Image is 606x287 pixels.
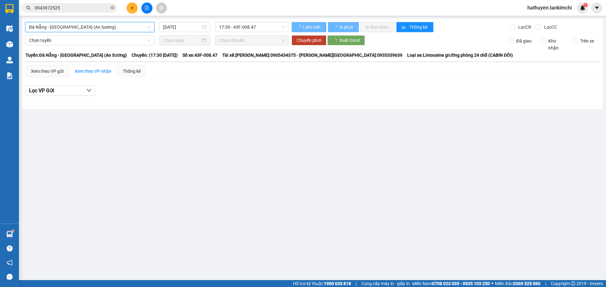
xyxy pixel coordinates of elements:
input: 14/10/2025 [163,24,201,31]
img: icon-new-feature [580,5,585,11]
span: Làm mới [303,24,321,31]
span: Chọn tuyến [29,36,151,45]
span: Lọc CC [542,24,558,31]
strong: 0369 525 060 [513,281,540,286]
span: Thống kê [409,24,428,31]
span: close-circle [110,6,114,9]
span: | [545,280,546,287]
span: Lọc CR [516,24,532,31]
button: caret-down [591,3,602,14]
button: In phơi [328,22,359,32]
button: Chuyển phơi [292,35,326,45]
strong: 1900 633 818 [324,281,351,286]
span: Trên xe [578,37,597,44]
span: caret-down [594,5,600,11]
b: Tuyến: Đà Nẵng - [GEOGRAPHIC_DATA] (An Sương) [26,53,127,58]
button: aim [156,3,167,14]
span: Đà Nẵng - Sài Gòn (An Sương) [29,22,151,32]
span: loading [297,25,302,29]
button: Làm mới [292,22,326,32]
span: ⚪️ [491,282,493,285]
sup: 1 [583,3,588,7]
span: question-circle [7,245,13,251]
button: Lọc VP Gửi [26,86,95,96]
img: warehouse-icon [6,41,13,48]
input: Tìm tên, số ĐT hoặc mã đơn [35,4,109,11]
span: notification [7,260,13,266]
span: loading [333,25,338,29]
span: bar-chart [401,25,407,30]
span: 17:30 - 43F-008.47 [219,22,285,32]
div: Xem theo VP gửi [31,68,63,75]
button: bar-chartThống kê [396,22,433,32]
span: file-add [145,6,149,10]
span: Đã giao [514,37,534,44]
span: down [86,88,92,93]
button: file-add [141,3,152,14]
span: 1 [584,3,586,7]
span: Lọc VP Gửi [29,87,54,95]
img: logo-vxr [5,4,14,14]
span: | [356,280,357,287]
strong: 0708 023 035 - 0935 103 250 [432,281,490,286]
span: copyright [571,281,575,286]
button: Xuất Excel [327,35,365,45]
span: plus [130,6,134,10]
img: warehouse-icon [6,57,13,63]
span: Chuyến: (17:30 [DATE]) [132,52,178,59]
img: warehouse-icon [6,25,13,32]
img: solution-icon [6,72,13,79]
span: Loại xe: Limousine giường phòng 24 chỗ (CABIN ĐÔI) [407,52,513,59]
span: message [7,274,13,280]
span: search [26,6,31,10]
span: hathuyen.tankimchi [522,4,577,12]
span: Miền Nam [412,280,490,287]
span: Tài xế: [PERSON_NAME]:0905434375 - [PERSON_NAME][GEOGRAPHIC_DATA]:0935339639 [222,52,402,59]
span: Cung cấp máy in - giấy in: [361,280,411,287]
span: aim [159,6,163,10]
button: In đơn chọn [360,22,395,32]
span: Số xe: 43F-008.47 [182,52,217,59]
sup: 1 [12,230,14,232]
span: Hỗ trợ kỹ thuật: [293,280,351,287]
span: Chọn chuyến [219,36,285,45]
input: Chọn ngày [163,37,201,44]
span: In phơi [339,24,354,31]
span: close-circle [110,5,114,11]
img: warehouse-icon [6,231,13,238]
div: Thống kê [123,68,141,75]
button: plus [127,3,138,14]
div: Xem theo VP nhận [75,68,111,75]
span: Miền Bắc [495,280,540,287]
span: Kho nhận [546,37,568,51]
